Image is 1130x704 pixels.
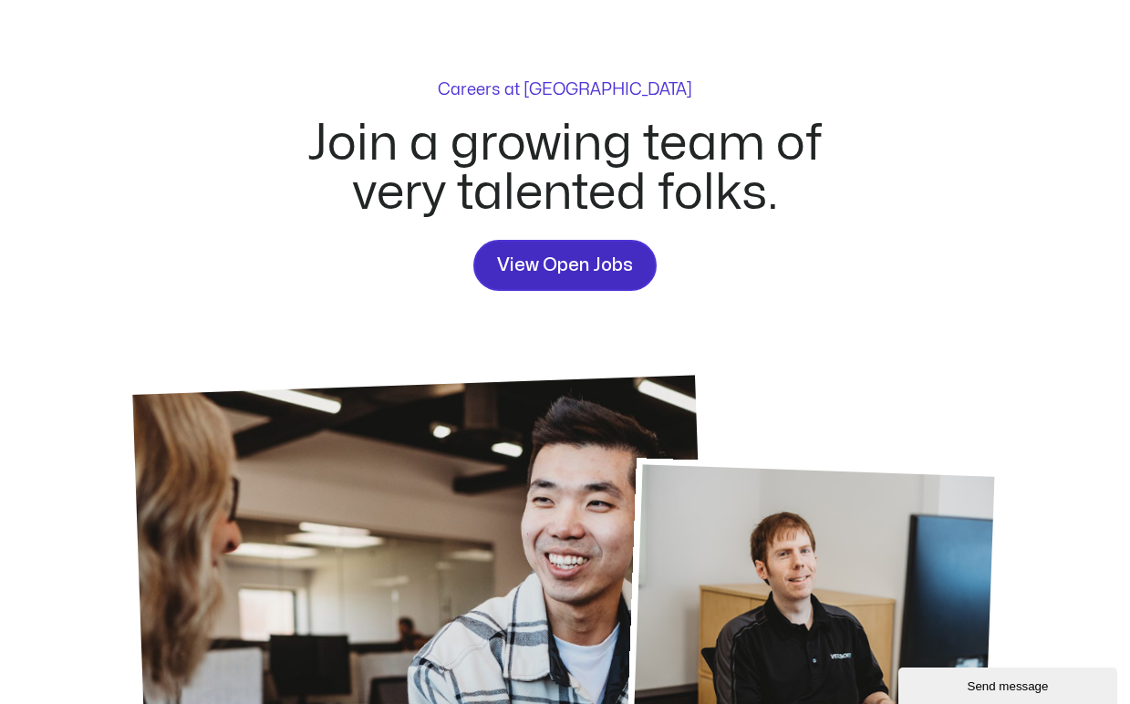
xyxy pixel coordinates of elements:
iframe: chat widget [898,664,1121,704]
p: Careers at [GEOGRAPHIC_DATA] [438,82,692,98]
span: View Open Jobs [497,251,633,280]
a: View Open Jobs [473,240,657,291]
h2: Join a growing team of very talented folks. [286,119,845,218]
